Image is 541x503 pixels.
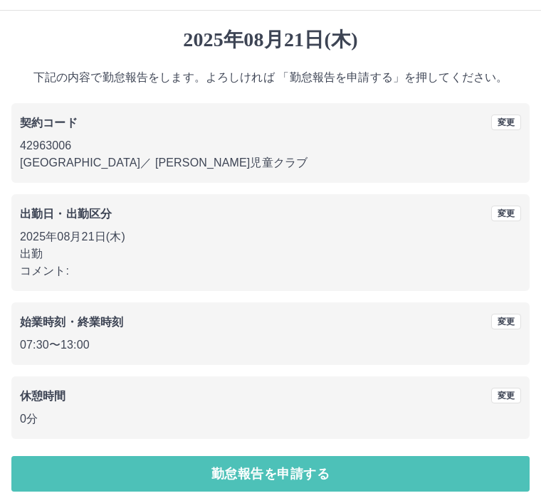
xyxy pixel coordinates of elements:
[20,263,521,280] p: コメント:
[20,316,123,328] b: 始業時刻・終業時刻
[20,337,521,354] p: 07:30 〜 13:00
[20,390,66,402] b: 休憩時間
[491,115,521,130] button: 変更
[11,456,530,492] button: 勤怠報告を申請する
[20,137,521,154] p: 42963006
[11,69,530,86] p: 下記の内容で勤怠報告をします。よろしければ 「勤怠報告を申請する」を押してください。
[491,314,521,329] button: 変更
[20,117,78,129] b: 契約コード
[20,245,521,263] p: 出勤
[20,411,521,428] p: 0分
[20,228,521,245] p: 2025年08月21日(木)
[11,28,530,52] h1: 2025年08月21日(木)
[491,206,521,221] button: 変更
[20,154,521,171] p: [GEOGRAPHIC_DATA] ／ [PERSON_NAME]児童クラブ
[491,388,521,403] button: 変更
[20,208,112,220] b: 出勤日・出勤区分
